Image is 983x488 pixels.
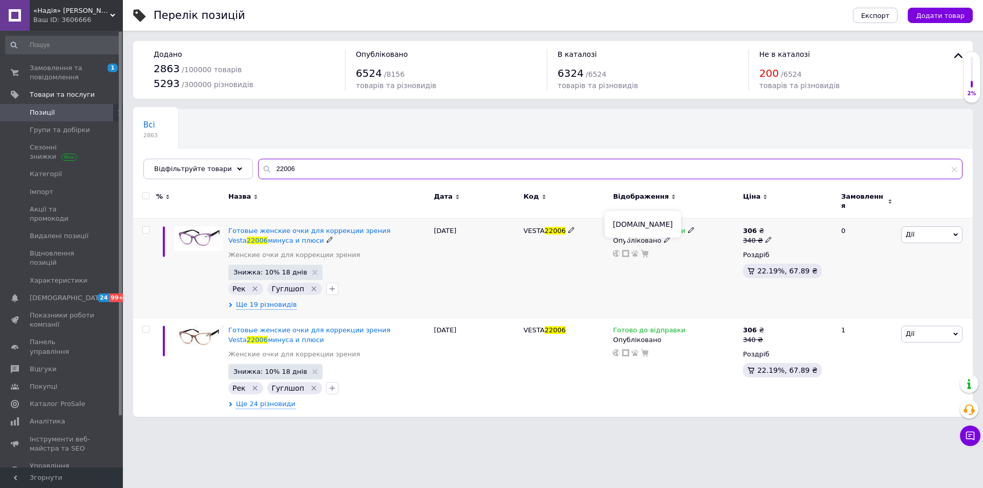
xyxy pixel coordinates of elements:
span: VESTA [523,326,544,334]
div: Роздріб [743,250,832,260]
span: Характеристики [30,276,88,285]
div: 1 [835,318,899,417]
span: Дата [434,192,453,201]
span: Імпорт [30,187,53,197]
span: Ще 24 різновиди [236,399,295,409]
span: 22.19%, 67.89 ₴ [757,267,818,275]
span: Дії [906,230,914,238]
span: Гуглшоп [271,384,304,392]
button: Додати товар [908,8,973,23]
span: 99+ [109,293,126,302]
div: 2% [964,90,980,97]
span: Категорії [30,169,62,179]
span: 22006 [247,237,268,244]
span: Код [523,192,539,201]
span: Додано [154,50,182,58]
div: ₴ [743,326,764,335]
span: Готовые женские очки для коррекции зрения Vesta [228,227,391,244]
span: Знижка: 10% 18 днів [233,368,307,375]
span: Аналітика [30,417,65,426]
div: [DATE] [431,219,521,318]
span: Готово до відправки [613,326,685,337]
span: товарів та різновидів [759,81,840,90]
span: Групи та добірки [30,125,90,135]
span: 200 [759,67,779,79]
a: Готовые женские очки для коррекции зрения Vesta22006минуса и плюси [228,227,391,244]
svg: Видалити мітку [251,384,259,392]
span: Видалені позиції [30,231,89,241]
span: Сезонні знижки [30,143,95,161]
a: Готовые женские очки для коррекции зрения Vesta22006минуса и плюси [228,326,391,343]
span: Ще 19 різновидів [236,300,297,310]
span: 6524 [356,67,382,79]
span: Інструменти веб-майстра та SEO [30,435,95,453]
div: [DATE] [431,318,521,417]
span: Опубліковано [356,50,408,58]
b: 306 [743,326,757,334]
span: Показники роботи компанії [30,311,95,329]
span: 5293 [154,77,180,90]
svg: Видалити мітку [251,285,259,293]
span: Всі [143,120,155,130]
span: Готово до відправки [613,227,685,238]
span: Гуглшоп [271,285,304,293]
div: Перелік позицій [154,10,245,21]
span: минуса и плюси [268,237,324,244]
span: Назва [228,192,251,201]
span: «Надія» Інтернет-Магазин [33,6,110,15]
span: Замовлення та повідомлення [30,63,95,82]
span: Ціна [743,192,760,201]
span: Акції та промокоди [30,205,95,223]
div: Опубліковано [613,335,738,345]
div: Опубліковано [613,236,738,245]
span: Знижка: 10% 18 днів [233,269,307,275]
div: 340 ₴ [743,335,764,345]
span: Відновлення позицій [30,249,95,267]
span: [DEMOGRAPHIC_DATA] [30,293,105,303]
span: 22006 [545,326,566,334]
div: [DOMAIN_NAME] [605,211,681,238]
span: Не в каталозі [759,50,810,58]
span: Рек [232,285,246,293]
span: Замовлення [841,192,885,210]
div: Роздріб [743,350,832,359]
span: 2863 [154,62,180,75]
img: Готовые женские очки для коррекции зрения Vesta 22006 минуса и плюси [174,326,223,350]
span: Експорт [861,12,890,19]
b: 306 [743,227,757,235]
span: В каталозі [558,50,597,58]
span: 1 [108,63,118,72]
input: Пошук по назві позиції, артикулу і пошуковим запитам [258,159,963,179]
div: 0 [835,219,899,318]
span: 22006 [247,336,268,344]
button: Експорт [853,8,898,23]
span: 22.19%, 67.89 ₴ [757,366,818,374]
span: Рек [232,384,246,392]
svg: Видалити мітку [310,285,318,293]
div: 340 ₴ [743,236,772,245]
span: Каталог ProSale [30,399,85,409]
span: Позиції [30,108,55,117]
span: / 6524 [781,70,801,78]
svg: Видалити мітку [310,384,318,392]
span: 24 [97,293,109,302]
span: 2863 [143,132,158,139]
span: % [156,192,163,201]
div: Ваш ID: 3606666 [33,15,123,25]
span: Управління сайтом [30,461,95,480]
span: 6324 [558,67,584,79]
span: VESTA [523,227,544,235]
input: Пошук [5,36,121,54]
div: ₴ [743,226,772,236]
span: Відфільтруйте товари [154,165,232,173]
span: / 100000 товарів [182,66,242,74]
span: / 8156 [384,70,404,78]
span: Готовые женские очки для коррекции зрения Vesta [228,326,391,343]
span: Додати товар [916,12,965,19]
span: Покупці [30,382,57,391]
button: Чат з покупцем [960,426,980,446]
span: / 300000 різновидів [182,80,253,89]
span: / 6524 [586,70,606,78]
span: товарів та різновидів [558,81,638,90]
a: Женские очки для коррекции зрения [228,350,360,359]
